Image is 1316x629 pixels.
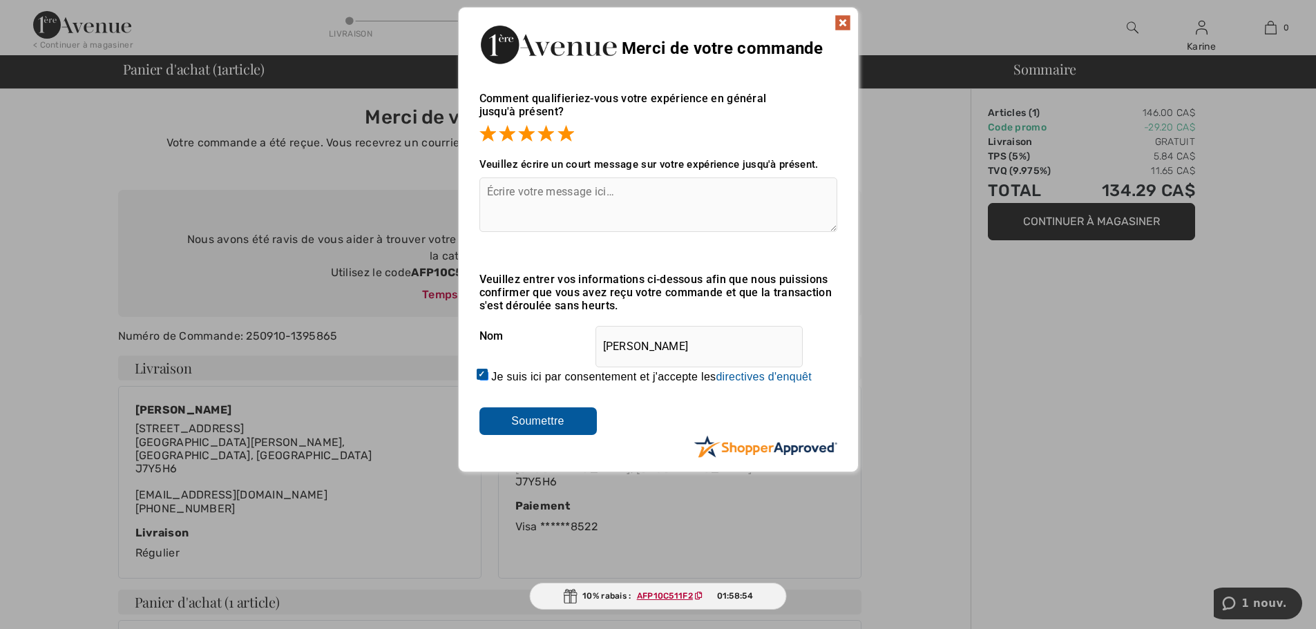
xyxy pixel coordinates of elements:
img: Merci de votre commande [479,21,618,68]
input: Soumettre [479,407,597,435]
span: Merci de votre commande [622,39,823,58]
a: directives d'enquêt [716,371,812,383]
ins: AFP10C511F2 [637,591,693,601]
div: 10% rabais : [529,583,787,610]
div: Veuillez entrer vos informations ci-dessous afin que nous puissions confirmer que vous avez reçu ... [479,273,837,312]
span: 01:58:54 [717,590,753,602]
div: Nom [479,319,837,354]
img: x [835,14,851,31]
label: Je suis ici par consentement et j'accepte les [491,371,812,383]
img: Gift.svg [563,589,577,603]
div: Comment qualifieriez-vous votre expérience en général jusqu'à présent? [479,78,837,144]
div: Veuillez écrire un court message sur votre expérience jusqu'à présent. [479,158,837,171]
span: 1 nouv. [28,10,73,22]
